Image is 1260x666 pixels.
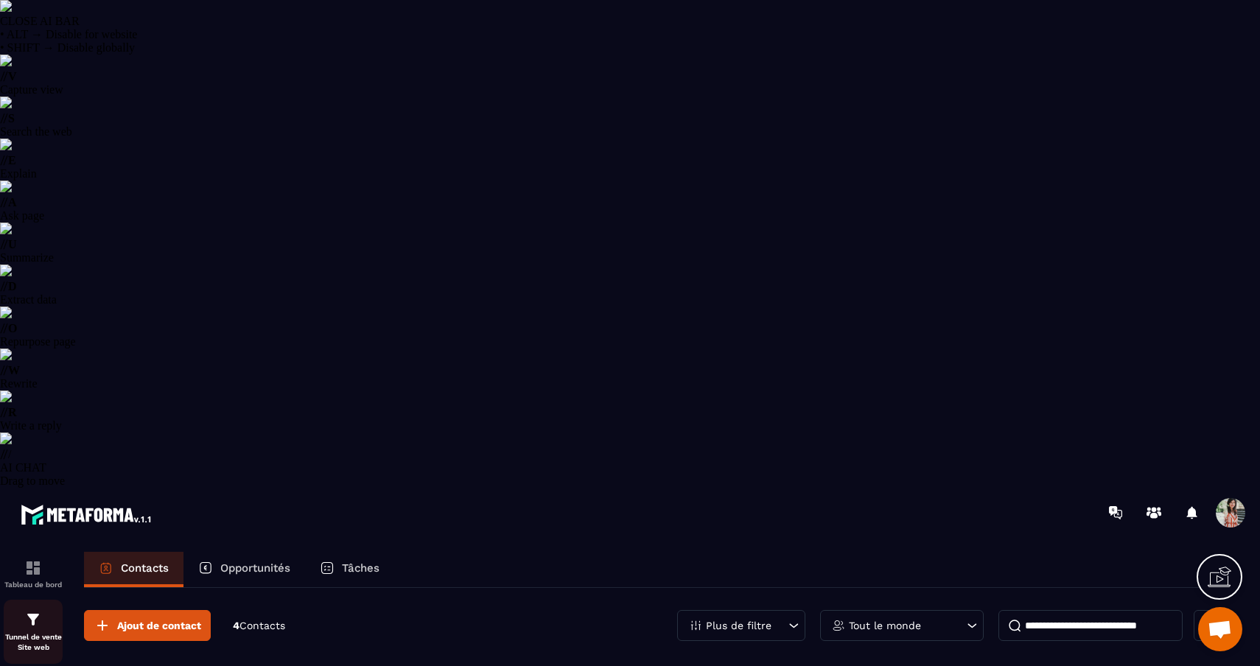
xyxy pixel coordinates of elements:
a: formationformationTableau de bord [4,548,63,600]
p: Tableau de bord [4,581,63,589]
p: Contacts [121,561,169,575]
p: Tunnel de vente Site web [4,632,63,653]
p: Opportunités [220,561,290,575]
a: Tâches [305,552,394,587]
a: formationformationTunnel de vente Site web [4,600,63,664]
img: formation [24,559,42,577]
span: Contacts [239,620,285,631]
p: Plus de filtre [706,620,771,631]
button: Ajout de contact [84,610,211,641]
img: logo [21,501,153,527]
p: Tâches [342,561,379,575]
a: Contacts [84,552,183,587]
span: Ajout de contact [117,618,201,633]
p: Tout le monde [849,620,921,631]
a: Opportunités [183,552,305,587]
div: Ouvrir le chat [1198,607,1242,651]
p: 4 [233,619,285,633]
img: formation [24,611,42,628]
